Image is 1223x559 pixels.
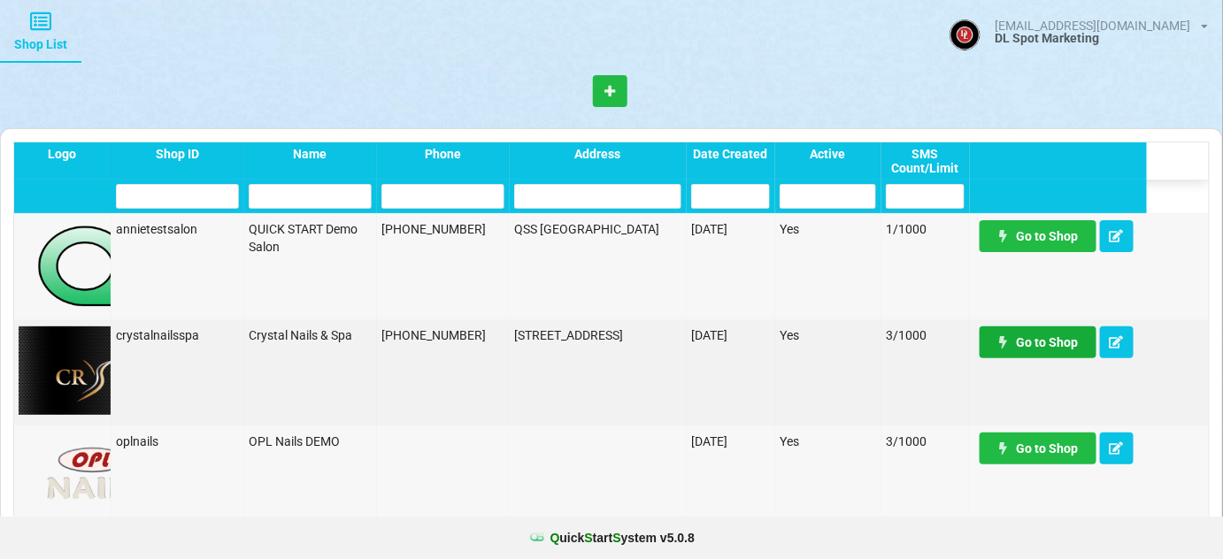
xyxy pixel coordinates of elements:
[19,147,106,161] div: Logo
[19,433,166,521] img: OPLNails-Logo.png
[886,220,965,238] div: 1/1000
[691,147,770,161] div: Date Created
[980,220,1096,252] a: Go to Shop
[528,529,546,547] img: favicon.ico
[691,326,770,344] div: [DATE]
[585,531,593,545] span: S
[886,147,965,175] div: SMS Count/Limit
[249,147,372,161] div: Name
[514,147,681,161] div: Address
[116,433,239,450] div: oplnails
[950,19,981,50] img: ACg8ocJBJY4Ud2iSZOJ0dI7f7WKL7m7EXPYQEjkk1zIsAGHMA41r1c4--g=s96-c
[116,147,239,161] div: Shop ID
[381,147,504,161] div: Phone
[381,326,504,344] div: [PHONE_NUMBER]
[886,433,965,450] div: 3/1000
[381,220,504,238] div: [PHONE_NUMBER]
[980,326,1096,358] a: Go to Shop
[691,220,770,238] div: [DATE]
[19,220,609,309] img: QSS_Logo.png
[116,326,239,344] div: crystalnailsspa
[249,433,372,450] div: OPL Nails DEMO
[550,531,560,545] span: Q
[612,531,620,545] span: S
[886,326,965,344] div: 3/1000
[514,220,681,238] div: QSS [GEOGRAPHIC_DATA]
[249,220,372,256] div: QUICK START Demo Salon
[691,433,770,450] div: [DATE]
[550,529,695,547] b: uick tart ystem v 5.0.8
[995,19,1191,32] div: [EMAIL_ADDRESS][DOMAIN_NAME]
[780,326,876,344] div: Yes
[980,433,1096,464] a: Go to Shop
[19,326,266,415] img: CrystalNails_luxurylogo.png
[780,147,876,161] div: Active
[249,326,372,344] div: Crystal Nails & Spa
[514,326,681,344] div: [STREET_ADDRESS]
[780,220,876,238] div: Yes
[780,433,876,450] div: Yes
[995,32,1209,44] div: DL Spot Marketing
[116,220,239,238] div: annietestsalon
